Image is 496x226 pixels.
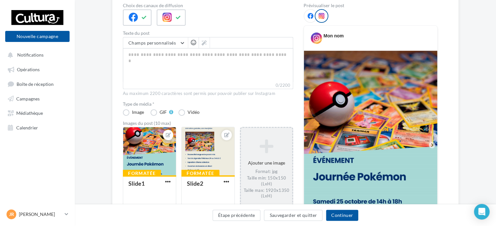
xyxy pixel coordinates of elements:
div: Slide1 [128,180,145,187]
label: 0/2200 [123,82,293,89]
button: Champs personnalisés [123,37,188,48]
label: Choix des canaux de diffusion [123,3,293,8]
span: Médiathèque [16,110,43,116]
label: Type de média * [123,102,293,106]
span: Calendrier [16,125,38,130]
a: Boîte de réception [4,78,71,90]
span: Campagnes [16,96,40,101]
button: Sauvegarder et quitter [264,210,322,221]
span: Notifications [17,52,44,58]
div: Formatée [181,170,219,177]
label: Texte du post [123,31,293,35]
span: JR [9,211,14,218]
a: Médiathèque [4,107,71,118]
a: Calendrier [4,121,71,133]
a: Opérations [4,63,71,75]
div: Images du post (10 max) [123,121,293,126]
span: Opérations [17,67,40,72]
div: GIF [160,110,167,114]
span: Champs personnalisés [128,40,176,46]
button: Étape précédente [213,210,261,221]
button: Continuer [326,210,358,221]
div: Slide2 [187,180,203,187]
a: Campagnes [4,92,71,104]
div: Au maximum 2200 caractères sont permis pour pouvoir publier sur Instagram [123,91,293,97]
div: Formatée [123,170,161,177]
span: Boîte de réception [17,81,54,86]
a: JR [PERSON_NAME] [5,208,70,220]
div: Image [132,110,144,114]
div: Vidéo [188,110,200,114]
button: Nouvelle campagne [5,31,70,42]
div: Mon nom [323,33,344,39]
p: [PERSON_NAME] [19,211,62,218]
div: Prévisualiser le post [304,3,437,8]
button: Notifications [4,49,68,60]
div: Open Intercom Messenger [474,204,489,219]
